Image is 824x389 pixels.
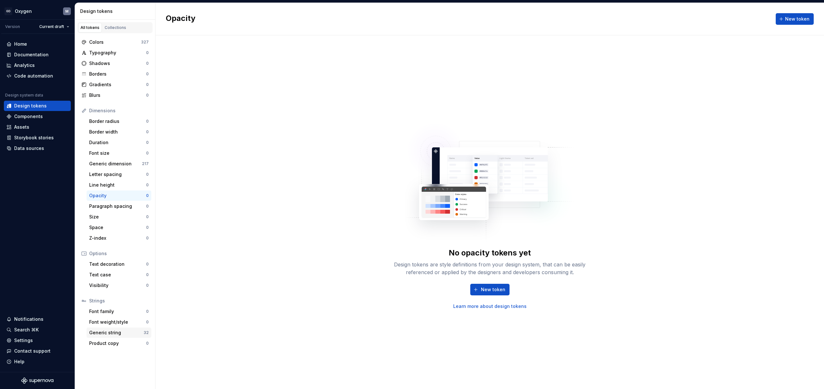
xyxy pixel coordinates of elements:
a: Gradients0 [79,79,151,90]
a: Space0 [87,222,151,233]
a: Letter spacing0 [87,169,151,180]
a: Opacity0 [87,190,151,201]
div: Strings [89,298,149,304]
button: New token [776,13,814,25]
div: Design tokens [80,8,153,14]
div: 0 [146,71,149,77]
div: 0 [146,151,149,156]
div: 0 [146,193,149,198]
div: 0 [146,262,149,267]
div: 0 [146,283,149,288]
span: Current draft [39,24,64,29]
div: 0 [146,320,149,325]
div: Duration [89,139,146,146]
a: Learn more about design tokens [453,303,527,310]
button: Notifications [4,314,71,324]
button: Current draft [36,22,72,31]
a: Border width0 [87,127,151,137]
button: Search ⌘K [4,325,71,335]
div: Gradients [89,81,146,88]
a: Duration0 [87,137,151,148]
div: Paragraph spacing [89,203,146,209]
div: Help [14,358,24,365]
button: Contact support [4,346,71,356]
div: Settings [14,337,33,344]
div: Design tokens [14,103,47,109]
a: Text decoration0 [87,259,151,269]
div: Colors [89,39,141,45]
div: 0 [146,225,149,230]
div: Options [89,250,149,257]
div: Analytics [14,62,35,69]
div: 0 [146,61,149,66]
div: Oxygen [15,8,32,14]
div: Borders [89,71,146,77]
div: 32 [144,330,149,335]
a: Border radius0 [87,116,151,126]
div: Generic string [89,329,144,336]
div: Shadows [89,60,146,67]
div: 0 [146,82,149,87]
div: Design tokens are style definitions from your design system, that can be easily referenced or app... [387,261,593,276]
a: Blurs0 [79,90,151,100]
div: 0 [146,272,149,277]
a: Documentation [4,50,71,60]
div: Documentation [14,51,49,58]
div: Components [14,113,43,120]
div: Blurs [89,92,146,98]
div: 0 [146,309,149,314]
a: Typography0 [79,48,151,58]
a: Data sources [4,143,71,153]
h2: Opacity [166,13,195,25]
div: Border width [89,129,146,135]
div: Code automation [14,73,53,79]
div: Home [14,41,27,47]
div: Notifications [14,316,43,322]
div: Design system data [5,93,43,98]
a: Settings [4,335,71,346]
a: Shadows0 [79,58,151,69]
div: Letter spacing [89,171,146,178]
a: Borders0 [79,69,151,79]
svg: Supernova Logo [21,377,53,384]
div: Space [89,224,146,231]
div: Font family [89,308,146,315]
a: Storybook stories [4,133,71,143]
div: Collections [105,25,126,30]
a: Text case0 [87,270,151,280]
div: 0 [146,129,149,134]
div: 0 [146,93,149,98]
div: 0 [146,214,149,219]
a: Colors327 [79,37,151,47]
a: Code automation [4,71,71,81]
button: Help [4,357,71,367]
button: GDOxygenM [1,4,73,18]
div: 0 [146,204,149,209]
div: 0 [146,341,149,346]
div: Opacity [89,192,146,199]
div: Product copy [89,340,146,347]
div: Line height [89,182,146,188]
div: Storybook stories [14,134,54,141]
div: M [65,9,69,14]
div: GD [5,7,12,15]
a: Visibility0 [87,280,151,291]
div: Size [89,214,146,220]
div: 0 [146,182,149,188]
span: New token [785,16,810,22]
div: Font size [89,150,146,156]
a: Font family0 [87,306,151,317]
a: Assets [4,122,71,132]
a: Product copy0 [87,338,151,348]
div: All tokens [80,25,99,30]
a: Design tokens [4,101,71,111]
div: 0 [146,50,149,55]
a: Components [4,111,71,122]
a: Z-index0 [87,233,151,243]
div: Text decoration [89,261,146,267]
a: Font weight/style0 [87,317,151,327]
div: Dimensions [89,107,149,114]
a: Line height0 [87,180,151,190]
div: No opacity tokens yet [449,248,531,258]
